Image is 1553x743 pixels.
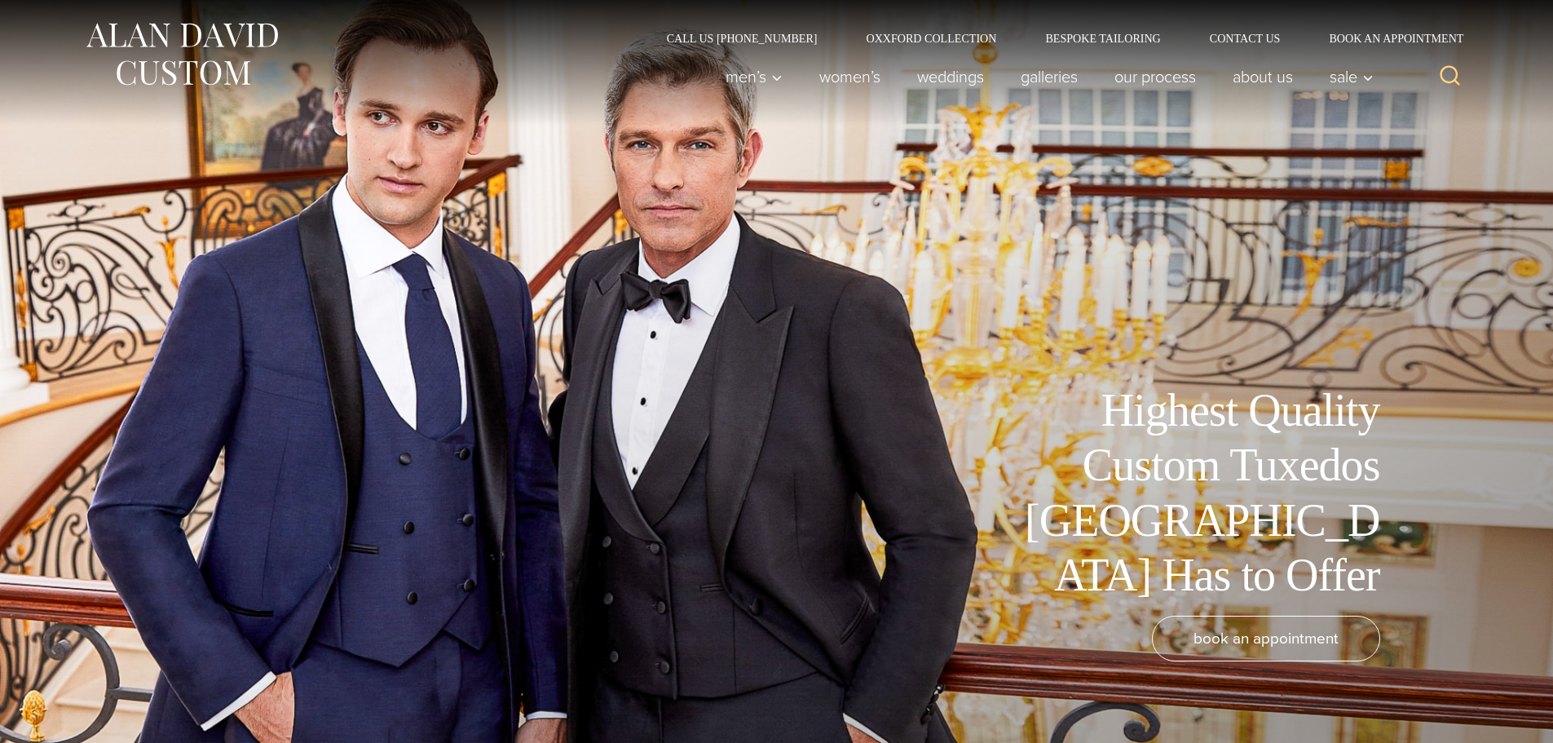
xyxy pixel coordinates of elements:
a: Oxxford Collection [841,33,1021,44]
a: book an appointment [1152,616,1380,661]
a: Call Us [PHONE_NUMBER] [642,33,842,44]
a: About Us [1214,60,1311,93]
a: Our Process [1096,60,1214,93]
a: Book an Appointment [1304,33,1469,44]
img: Alan David Custom [84,18,280,91]
span: Men’s [726,69,783,85]
nav: Secondary Navigation [642,33,1470,44]
span: Sale [1330,69,1374,85]
a: Contact Us [1185,33,1305,44]
button: View Search Form [1431,57,1470,96]
nav: Primary Navigation [707,60,1382,93]
h1: Highest Quality Custom Tuxedos [GEOGRAPHIC_DATA] Has to Offer [1013,383,1380,603]
a: weddings [898,60,1002,93]
a: Galleries [1002,60,1096,93]
a: Bespoke Tailoring [1021,33,1185,44]
a: Women’s [801,60,898,93]
span: book an appointment [1193,626,1339,650]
